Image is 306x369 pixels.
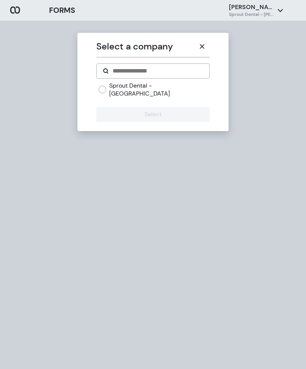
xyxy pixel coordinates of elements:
[229,3,274,11] p: [PERSON_NAME]
[49,5,75,16] h3: FORMS
[96,40,194,53] p: Select a company
[229,11,274,18] h6: Sprout Dental - [PERSON_NAME]
[112,66,203,76] input: Search
[96,107,209,122] button: Select
[109,82,209,98] label: Sprout Dental - [GEOGRAPHIC_DATA]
